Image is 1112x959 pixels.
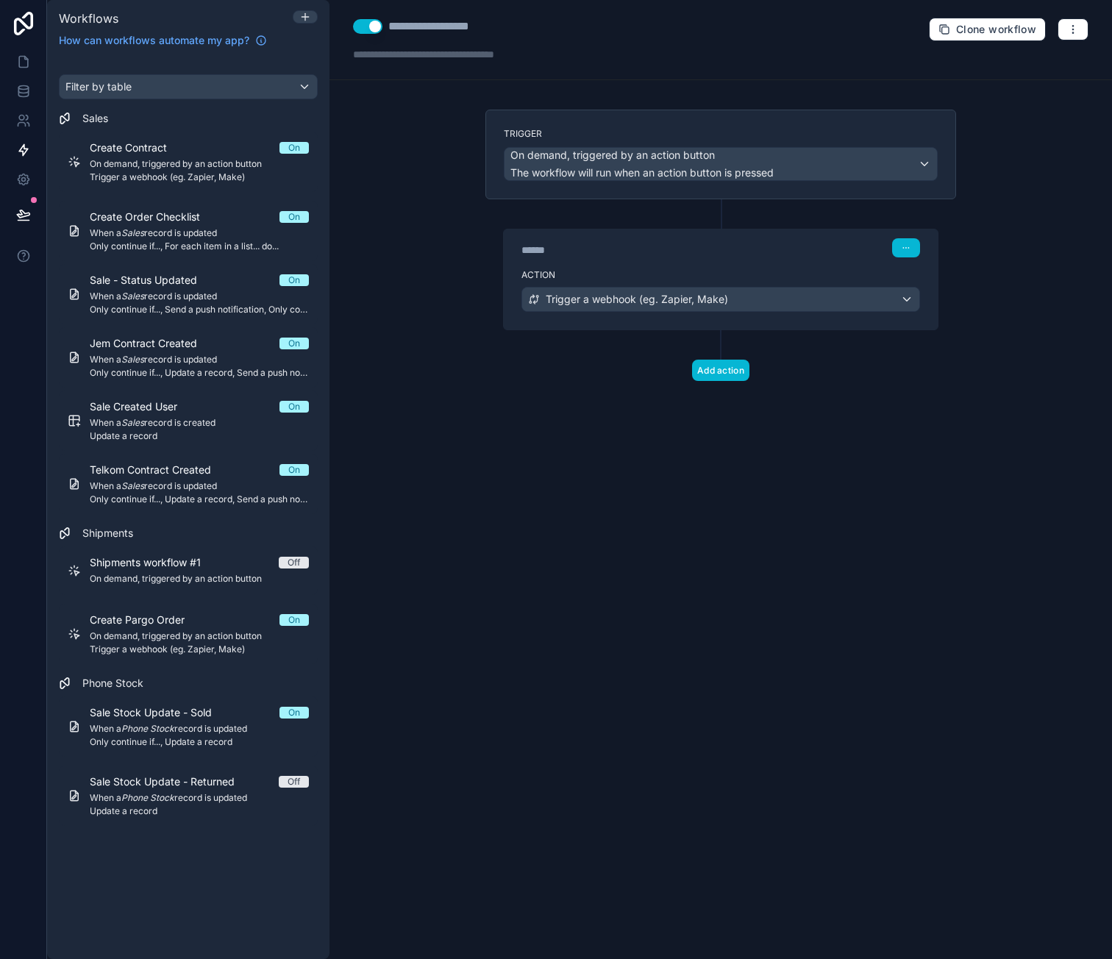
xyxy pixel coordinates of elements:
span: Phone Stock [82,676,143,691]
div: On [288,464,300,476]
a: Sale - Status UpdatedOnWhen aSalesrecord is updatedOnly continue if..., Send a push notification,... [59,264,318,324]
span: On demand, triggered by an action button [90,573,309,585]
div: On [288,707,300,719]
a: Shipments workflow #1OffOn demand, triggered by an action button [59,546,318,595]
span: Trigger a webhook (eg. Zapier, Make) [546,292,728,307]
div: Off [288,776,300,788]
span: Sales [82,111,108,126]
span: On demand, triggered by an action button [90,630,309,642]
button: Clone workflow [929,18,1046,41]
span: Create Contract [90,140,185,155]
button: Add action [692,360,749,381]
span: Only continue if..., For each item in a list... do... [90,240,309,252]
span: When a record is updated [90,792,309,804]
div: On [288,614,300,626]
button: Filter by table [59,74,318,99]
span: When a record is updated [90,290,309,302]
span: Jem Contract Created [90,336,215,351]
label: Action [521,269,920,281]
span: Sale Stock Update - Returned [90,774,252,789]
span: When a record is created [90,417,309,429]
label: Trigger [504,128,938,140]
div: On [288,338,300,349]
em: Sales [121,354,144,365]
span: When a record is updated [90,354,309,366]
span: Workflows [59,11,118,26]
em: Phone Stock [121,723,174,734]
span: Only continue if..., Update a record, Send a push notification [90,367,309,379]
button: Trigger a webhook (eg. Zapier, Make) [521,287,920,312]
span: Filter by table [65,80,132,93]
span: The workflow will run when an action button is pressed [510,166,774,179]
a: Sale Created UserOnWhen aSalesrecord is createdUpdate a record [59,391,318,451]
span: Clone workflow [956,23,1036,36]
a: Sale Stock Update - SoldOnWhen aPhone Stockrecord is updatedOnly continue if..., Update a record [59,696,318,757]
span: Update a record [90,805,309,817]
span: When a record is updated [90,723,309,735]
div: Off [288,557,300,568]
span: Create Order Checklist [90,210,218,224]
span: How can workflows automate my app? [59,33,249,48]
em: Sales [121,227,144,238]
div: On [288,211,300,223]
span: Sale Created User [90,399,195,414]
div: On [288,401,300,413]
span: Shipments [82,526,133,541]
button: On demand, triggered by an action buttonThe workflow will run when an action button is pressed [504,147,938,181]
span: Sale - Status Updated [90,273,215,288]
em: Phone Stock [121,792,174,803]
span: On demand, triggered by an action button [90,158,309,170]
em: Sales [121,290,144,302]
a: Create ContractOnOn demand, triggered by an action buttonTrigger a webhook (eg. Zapier, Make) [59,132,318,192]
span: Only continue if..., Update a record, Send a push notification [90,493,309,505]
div: On [288,274,300,286]
span: Only continue if..., Send a push notification, Only continue if..., Trigger a webhook (eg. Zapier... [90,304,309,315]
span: Trigger a webhook (eg. Zapier, Make) [90,644,309,655]
span: Telkom Contract Created [90,463,229,477]
span: Only continue if..., Update a record [90,736,309,748]
a: Create Pargo OrderOnOn demand, triggered by an action buttonTrigger a webhook (eg. Zapier, Make) [59,604,318,664]
div: scrollable content [47,57,329,959]
a: Telkom Contract CreatedOnWhen aSalesrecord is updatedOnly continue if..., Update a record, Send a... [59,454,318,514]
em: Sales [121,417,144,428]
a: How can workflows automate my app? [53,33,273,48]
span: Sale Stock Update - Sold [90,705,229,720]
div: On [288,142,300,154]
a: Create Order ChecklistOnWhen aSalesrecord is updatedOnly continue if..., For each item in a list.... [59,201,318,261]
span: When a record is updated [90,480,309,492]
a: Sale Stock Update - ReturnedOffWhen aPhone Stockrecord is updatedUpdate a record [59,766,318,826]
span: Create Pargo Order [90,613,202,627]
span: Update a record [90,430,309,442]
span: On demand, triggered by an action button [510,148,715,163]
a: Jem Contract CreatedOnWhen aSalesrecord is updatedOnly continue if..., Update a record, Send a pu... [59,327,318,388]
span: Trigger a webhook (eg. Zapier, Make) [90,171,309,183]
em: Sales [121,480,144,491]
span: When a record is updated [90,227,309,239]
span: Shipments workflow #1 [90,555,218,570]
